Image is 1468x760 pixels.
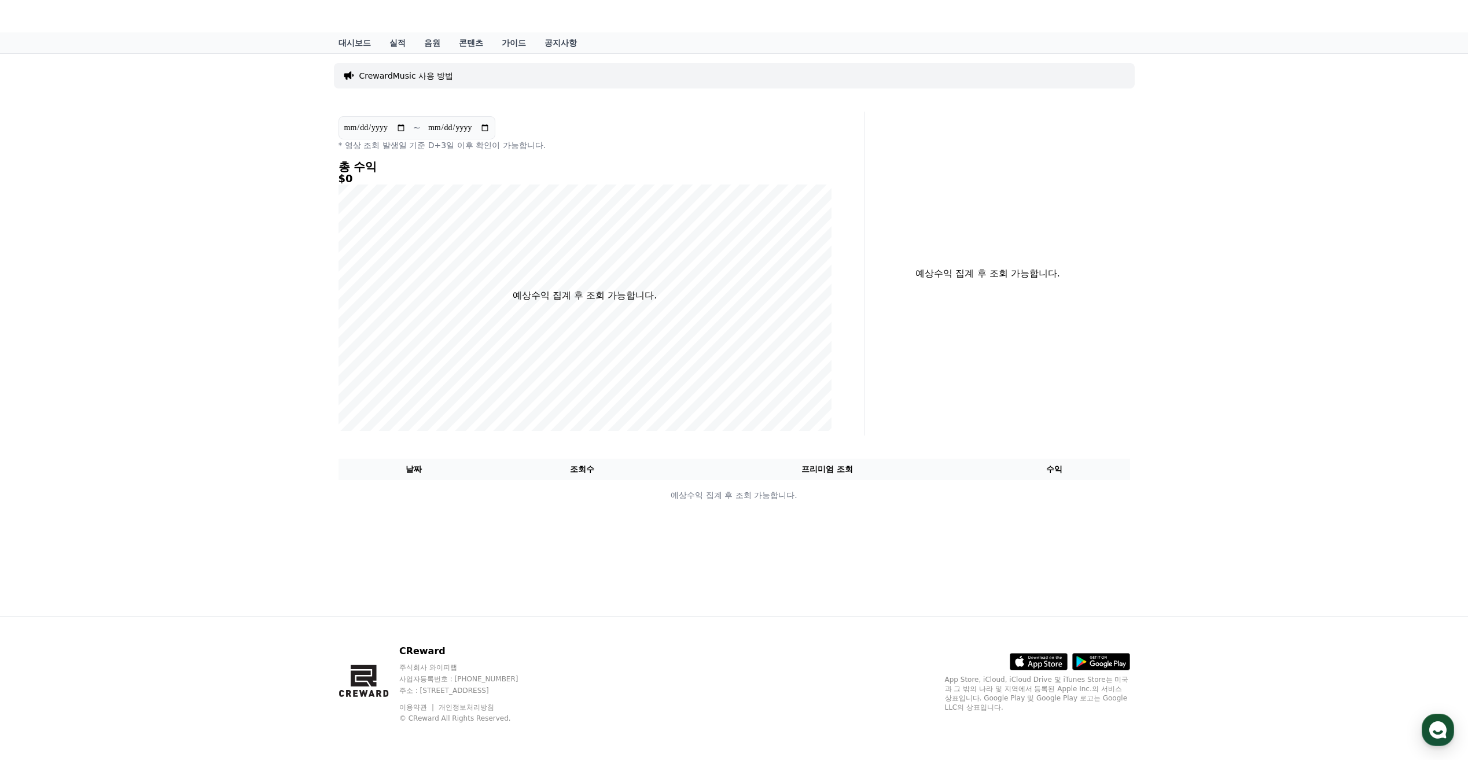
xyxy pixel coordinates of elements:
[339,160,832,173] h4: 총 수익
[329,32,380,53] a: 대시보드
[3,367,76,396] a: 홈
[339,173,832,185] h5: $0
[413,121,421,135] p: ~
[675,459,979,480] th: 프리미엄 조회
[339,489,1129,501] p: 예상수익 집계 후 조회 가능합니다.
[339,459,490,480] th: 날짜
[399,644,540,658] p: CReward
[450,32,492,53] a: 콘텐츠
[492,32,535,53] a: 가이드
[415,32,450,53] a: 음원
[357,7,425,25] span: CReward
[399,703,436,711] a: 이용약관
[945,675,1130,712] p: App Store, iCloud, iCloud Drive 및 iTunes Store는 미국과 그 밖의 나라 및 지역에서 등록된 Apple Inc.의 서비스 상표입니다. Goo...
[36,384,43,393] span: 홈
[106,385,120,394] span: 대화
[179,384,193,393] span: 설정
[489,459,675,480] th: 조회수
[339,139,832,151] p: * 영상 조회 발생일 기준 D+3일 이후 확인이 가능합니다.
[874,267,1102,281] p: 예상수익 집계 후 조회 가능합니다.
[535,32,586,53] a: 공지사항
[399,674,540,684] p: 사업자등록번호 : [PHONE_NUMBER]
[339,7,425,25] a: CReward
[513,289,657,302] p: 예상수익 집계 후 조회 가능합니다.
[76,367,149,396] a: 대화
[359,70,454,82] a: CrewardMusic 사용 방법
[439,703,494,711] a: 개인정보처리방침
[399,663,540,672] p: 주식회사 와이피랩
[399,686,540,695] p: 주소 : [STREET_ADDRESS]
[979,459,1130,480] th: 수익
[380,32,415,53] a: 실적
[399,714,540,723] p: © CReward All Rights Reserved.
[149,367,222,396] a: 설정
